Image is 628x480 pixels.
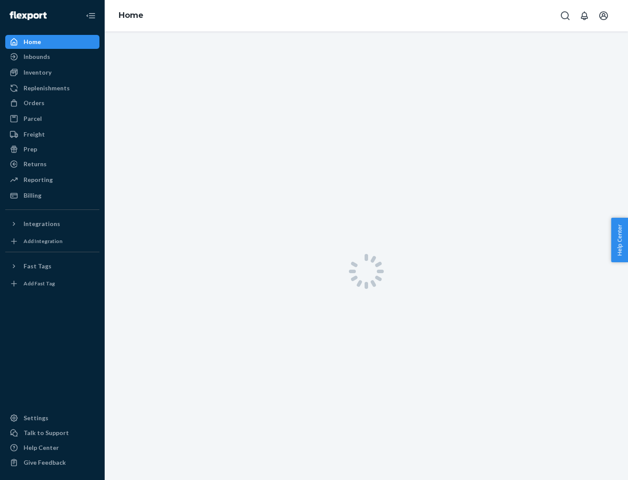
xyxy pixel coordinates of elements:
div: Inbounds [24,52,50,61]
a: Add Integration [5,234,99,248]
button: Close Navigation [82,7,99,24]
ol: breadcrumbs [112,3,150,28]
button: Open Search Box [556,7,574,24]
a: Orders [5,96,99,110]
div: Add Fast Tag [24,280,55,287]
a: Help Center [5,441,99,455]
a: Freight [5,127,99,141]
div: Integrations [24,219,60,228]
div: Home [24,38,41,46]
div: Replenishments [24,84,70,93]
div: Fast Tags [24,262,51,271]
div: Freight [24,130,45,139]
button: Give Feedback [5,456,99,470]
button: Open notifications [576,7,593,24]
div: Inventory [24,68,51,77]
a: Replenishments [5,81,99,95]
a: Home [119,10,143,20]
div: Help Center [24,443,59,452]
div: Settings [24,414,48,422]
a: Returns [5,157,99,171]
div: Orders [24,99,44,107]
a: Settings [5,411,99,425]
div: Talk to Support [24,429,69,437]
a: Talk to Support [5,426,99,440]
img: Flexport logo [10,11,47,20]
button: Open account menu [595,7,612,24]
a: Inventory [5,65,99,79]
a: Reporting [5,173,99,187]
a: Prep [5,142,99,156]
a: Inbounds [5,50,99,64]
div: Add Integration [24,237,62,245]
button: Help Center [611,218,628,262]
a: Add Fast Tag [5,277,99,291]
div: Reporting [24,175,53,184]
a: Home [5,35,99,49]
div: Billing [24,191,41,200]
div: Prep [24,145,37,154]
div: Returns [24,160,47,168]
button: Fast Tags [5,259,99,273]
a: Billing [5,189,99,202]
button: Integrations [5,217,99,231]
div: Give Feedback [24,458,66,467]
a: Parcel [5,112,99,126]
div: Parcel [24,114,42,123]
